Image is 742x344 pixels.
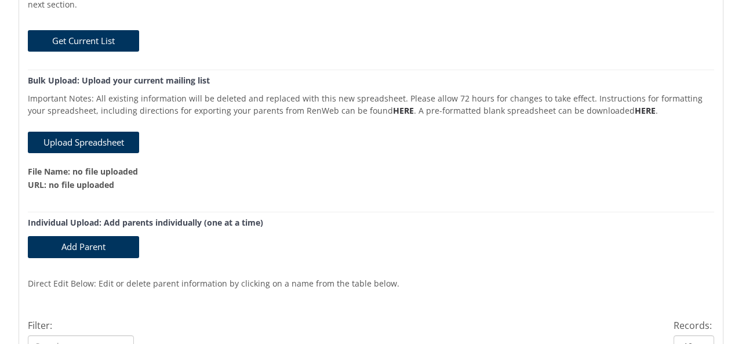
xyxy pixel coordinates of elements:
[28,75,210,86] strong: Bulk Upload: Upload your current mailing list
[28,270,714,289] p: Direct Edit Below: Edit or delete parent information by clicking on a name from the table below.
[393,105,414,116] a: HERE
[28,318,52,332] label: Filter:
[28,85,714,117] p: Important Notes: All existing information will be deleted and replaced with this new spreadsheet....
[28,217,263,228] strong: Individual Upload: Add parents individually (one at a time)
[635,105,656,116] a: HERE
[28,236,139,258] button: Add Parent
[28,166,138,177] strong: File Name: no file uploaded
[674,318,712,332] label: Records:
[28,179,114,190] strong: URL: no file uploaded
[28,132,139,153] button: Upload Spreadsheet
[28,30,139,52] button: Get Current List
